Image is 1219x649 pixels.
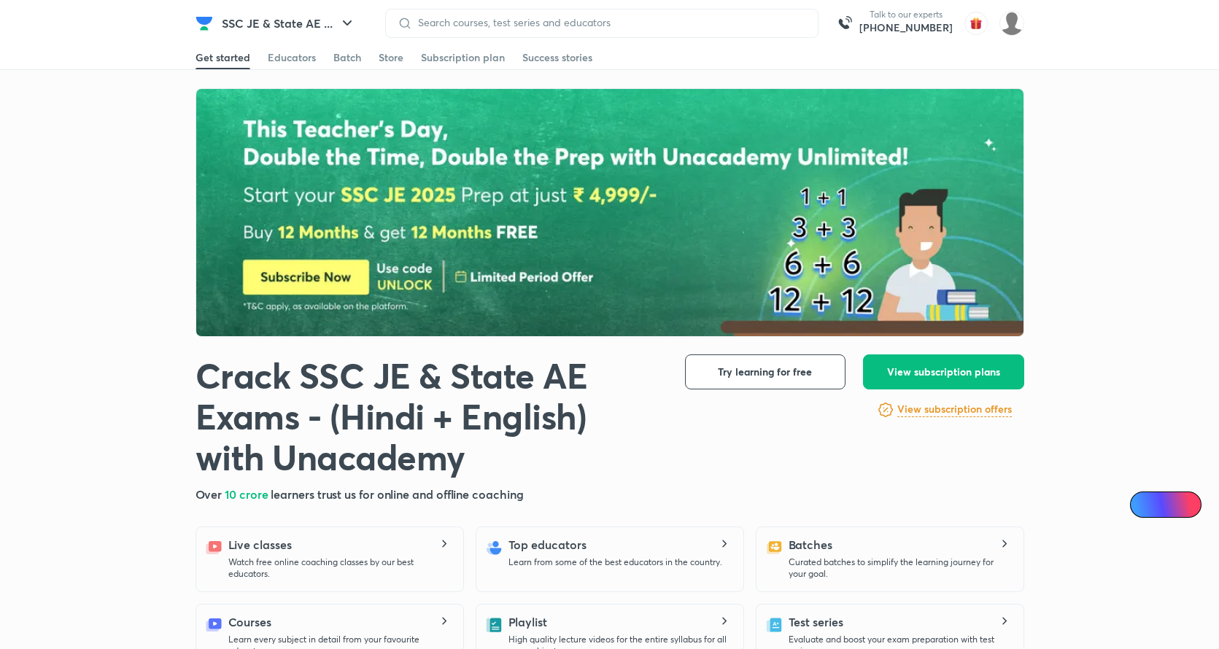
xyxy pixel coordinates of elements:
[508,536,587,553] h5: Top educators
[508,613,547,631] h5: Playlist
[271,486,523,502] span: learners trust us for online and offline coaching
[421,50,505,65] div: Subscription plan
[333,50,361,65] div: Batch
[213,9,365,38] button: SSC JE & State AE ...
[196,354,662,477] h1: Crack SSC JE & State AE Exams - (Hindi + English) with Unacademy
[685,354,845,389] button: Try learning for free
[268,46,316,69] a: Educators
[718,365,812,379] span: Try learning for free
[999,11,1024,36] img: Abdul Ramzeen
[225,486,271,502] span: 10 crore
[196,50,250,65] div: Get started
[228,556,452,580] p: Watch free online coaching classes by our best educators.
[333,46,361,69] a: Batch
[964,12,988,35] img: avatar
[268,50,316,65] div: Educators
[789,613,843,631] h5: Test series
[859,20,953,35] a: [PHONE_NUMBER]
[522,46,592,69] a: Success stories
[789,556,1012,580] p: Curated batches to simplify the learning journey for your goal.
[379,50,403,65] div: Store
[1154,499,1193,510] span: Ai Doubts
[1130,491,1201,518] a: Ai Doubts
[421,46,505,69] a: Subscription plan
[897,402,1012,417] h6: View subscription offers
[228,536,292,553] h5: Live classes
[508,556,722,568] p: Learn from some of the best educators in the country.
[830,9,859,38] img: call-us
[897,401,1012,419] a: View subscription offers
[196,486,225,502] span: Over
[522,50,592,65] div: Success stories
[859,9,953,20] p: Talk to our experts
[228,613,271,631] h5: Courses
[196,15,213,32] img: Company Logo
[887,365,1000,379] span: View subscription plans
[196,46,250,69] a: Get started
[863,354,1024,389] button: View subscription plans
[789,536,832,553] h5: Batches
[1139,499,1150,510] img: Icon
[379,46,403,69] a: Store
[412,17,806,28] input: Search courses, test series and educators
